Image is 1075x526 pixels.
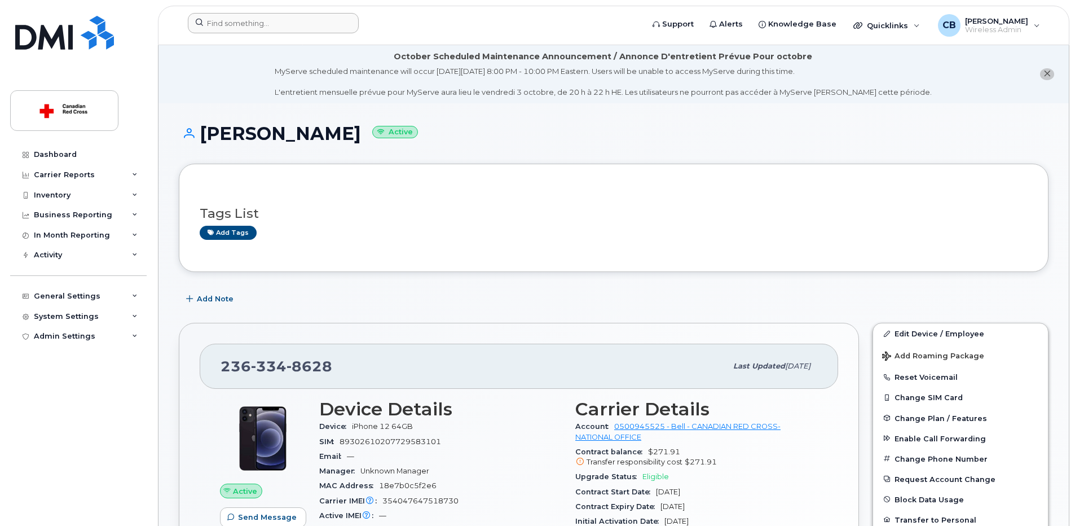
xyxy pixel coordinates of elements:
span: Unknown Manager [360,467,429,475]
a: 0500945525 - Bell - CANADIAN RED CROSS- NATIONAL OFFICE [575,422,781,441]
span: Manager [319,467,360,475]
span: $271.91 [575,448,818,468]
span: 8628 [287,358,332,375]
span: Add Roaming Package [882,352,984,362]
button: Reset Voicemail [873,367,1048,387]
button: Enable Call Forwarding [873,428,1048,449]
button: Add Roaming Package [873,344,1048,367]
span: Email [319,452,347,461]
span: 354047647518730 [382,497,459,505]
span: 18e7b0c5f2e6 [379,481,437,490]
span: — [379,511,386,520]
button: Add Note [179,289,243,309]
span: Change Plan / Features [895,414,987,422]
span: — [347,452,354,461]
span: 334 [251,358,287,375]
span: Contract Expiry Date [575,502,660,511]
h1: [PERSON_NAME] [179,124,1048,143]
span: [DATE] [660,502,685,511]
button: close notification [1040,68,1054,80]
small: Active [372,126,418,139]
button: Request Account Change [873,469,1048,489]
span: [DATE] [785,362,810,370]
span: Transfer responsibility cost [587,458,682,466]
span: Active IMEI [319,511,379,520]
button: Block Data Usage [873,489,1048,510]
div: October Scheduled Maintenance Announcement / Annonce D'entretient Prévue Pour octobre [394,51,812,63]
button: Change SIM Card [873,387,1048,407]
span: SIM [319,437,340,446]
span: Enable Call Forwarding [895,434,986,442]
span: Account [575,422,614,431]
button: Change Phone Number [873,449,1048,469]
h3: Carrier Details [575,399,818,419]
h3: Tags List [200,207,1028,221]
h3: Device Details [319,399,562,419]
span: [DATE] [664,517,689,525]
span: Upgrade Status [575,472,642,481]
span: 89302610207729583101 [340,437,441,446]
span: Add Note [197,293,233,304]
span: Last updated [733,362,785,370]
span: MAC Address [319,481,379,490]
span: Contract balance [575,448,648,456]
button: Change Plan / Features [873,408,1048,428]
img: iPhone_12.jpg [229,405,297,472]
span: Contract Start Date [575,488,656,496]
span: Carrier IMEI [319,497,382,505]
span: Initial Activation Date [575,517,664,525]
span: Send Message [238,512,297,523]
span: $271.91 [685,458,717,466]
a: Edit Device / Employee [873,323,1048,344]
span: Device [319,422,352,431]
span: [DATE] [656,488,680,496]
span: iPhone 12 64GB [352,422,413,431]
span: Active [233,486,257,497]
div: MyServe scheduled maintenance will occur [DATE][DATE] 8:00 PM - 10:00 PM Eastern. Users will be u... [275,66,932,98]
a: Add tags [200,226,257,240]
span: 236 [221,358,332,375]
span: Eligible [642,472,669,481]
